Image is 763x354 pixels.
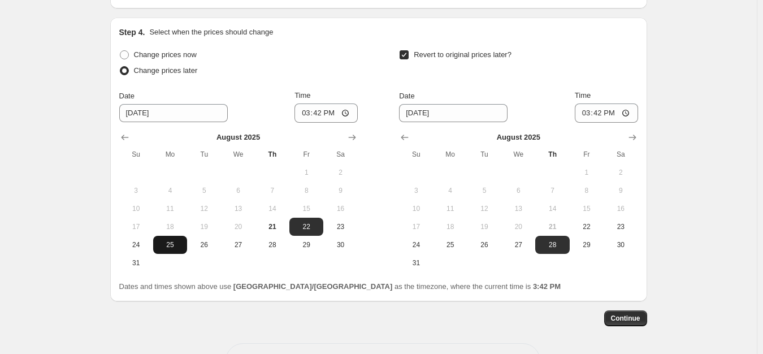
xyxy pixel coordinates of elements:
span: Mo [158,150,183,159]
span: 11 [158,204,183,213]
span: 29 [574,240,599,249]
span: 5 [472,186,497,195]
button: Thursday August 28 2025 [535,236,569,254]
button: Sunday August 31 2025 [119,254,153,272]
button: Monday August 25 2025 [433,236,467,254]
span: 25 [158,240,183,249]
button: Saturday August 9 2025 [604,182,638,200]
span: 30 [608,240,633,249]
span: 8 [574,186,599,195]
button: Wednesday August 13 2025 [221,200,255,218]
button: Monday August 4 2025 [153,182,187,200]
span: Sa [608,150,633,159]
button: Tuesday August 19 2025 [187,218,221,236]
span: 3 [404,186,428,195]
span: 24 [404,240,428,249]
button: Wednesday August 6 2025 [501,182,535,200]
button: Tuesday August 5 2025 [467,182,501,200]
th: Monday [433,145,467,163]
span: Continue [611,314,640,323]
button: Tuesday August 19 2025 [467,218,501,236]
span: 12 [472,204,497,213]
button: Tuesday August 26 2025 [467,236,501,254]
h2: Step 4. [119,27,145,38]
button: Friday August 8 2025 [570,182,604,200]
button: Show next month, September 2025 [625,129,640,145]
span: 26 [472,240,497,249]
b: [GEOGRAPHIC_DATA]/[GEOGRAPHIC_DATA] [233,282,392,291]
span: 2 [328,168,353,177]
span: 20 [506,222,531,231]
span: Su [124,150,149,159]
span: 1 [294,168,319,177]
span: 22 [294,222,319,231]
span: Tu [472,150,497,159]
span: 7 [260,186,285,195]
span: 10 [124,204,149,213]
th: Friday [570,145,604,163]
button: Show previous month, July 2025 [397,129,413,145]
span: 9 [608,186,633,195]
span: 13 [226,204,250,213]
span: Fr [294,150,319,159]
span: 15 [294,204,319,213]
button: Sunday August 31 2025 [399,254,433,272]
span: Date [119,92,135,100]
span: 2 [608,168,633,177]
button: Monday August 18 2025 [153,218,187,236]
button: Saturday August 30 2025 [604,236,638,254]
span: Sa [328,150,353,159]
button: Saturday August 9 2025 [323,182,357,200]
span: 14 [260,204,285,213]
button: Wednesday August 27 2025 [501,236,535,254]
button: Wednesday August 20 2025 [221,218,255,236]
button: Thursday August 14 2025 [255,200,289,218]
span: 29 [294,240,319,249]
th: Friday [289,145,323,163]
span: 6 [226,186,250,195]
span: 23 [328,222,353,231]
span: 4 [158,186,183,195]
input: 12:00 [294,103,358,123]
button: Tuesday August 26 2025 [187,236,221,254]
button: Sunday August 10 2025 [119,200,153,218]
span: Date [399,92,414,100]
span: 20 [226,222,250,231]
button: Today Thursday August 21 2025 [535,218,569,236]
button: Sunday August 24 2025 [119,236,153,254]
button: Saturday August 2 2025 [604,163,638,182]
button: Wednesday August 20 2025 [501,218,535,236]
button: Friday August 29 2025 [289,236,323,254]
button: Saturday August 2 2025 [323,163,357,182]
button: Thursday August 7 2025 [535,182,569,200]
button: Friday August 1 2025 [289,163,323,182]
button: Monday August 4 2025 [433,182,467,200]
th: Wednesday [501,145,535,163]
span: 5 [192,186,216,195]
button: Monday August 25 2025 [153,236,187,254]
th: Saturday [323,145,357,163]
button: Saturday August 16 2025 [604,200,638,218]
button: Wednesday August 13 2025 [501,200,535,218]
input: 8/21/2025 [399,104,508,122]
span: Su [404,150,428,159]
th: Sunday [399,145,433,163]
th: Tuesday [187,145,221,163]
span: 27 [506,240,531,249]
button: Continue [604,310,647,326]
span: 18 [158,222,183,231]
button: Friday August 29 2025 [570,236,604,254]
span: 4 [438,186,463,195]
span: Change prices now [134,50,197,59]
span: 14 [540,204,565,213]
span: 30 [328,240,353,249]
span: Time [294,91,310,100]
span: 24 [124,240,149,249]
button: Thursday August 28 2025 [255,236,289,254]
span: 16 [328,204,353,213]
p: Select when the prices should change [149,27,273,38]
button: Show next month, September 2025 [344,129,360,145]
th: Sunday [119,145,153,163]
span: Revert to original prices later? [414,50,511,59]
button: Sunday August 10 2025 [399,200,433,218]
